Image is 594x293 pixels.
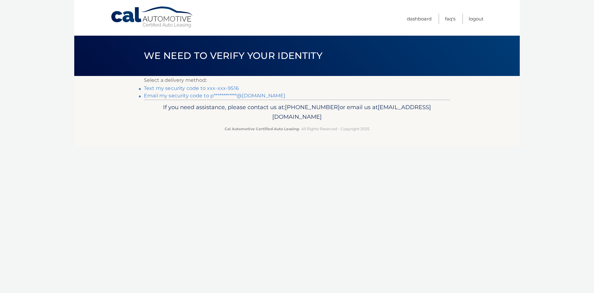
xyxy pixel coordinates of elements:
[285,104,340,111] span: [PHONE_NUMBER]
[144,85,239,91] a: Text my security code to xxx-xxx-9516
[144,76,450,85] p: Select a delivery method:
[148,126,446,132] p: - All Rights Reserved - Copyright 2025
[407,14,432,24] a: Dashboard
[144,50,322,61] span: We need to verify your identity
[148,102,446,122] p: If you need assistance, please contact us at: or email us at
[445,14,455,24] a: FAQ's
[469,14,484,24] a: Logout
[225,127,299,131] strong: Cal Automotive Certified Auto Leasing
[110,6,194,28] a: Cal Automotive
